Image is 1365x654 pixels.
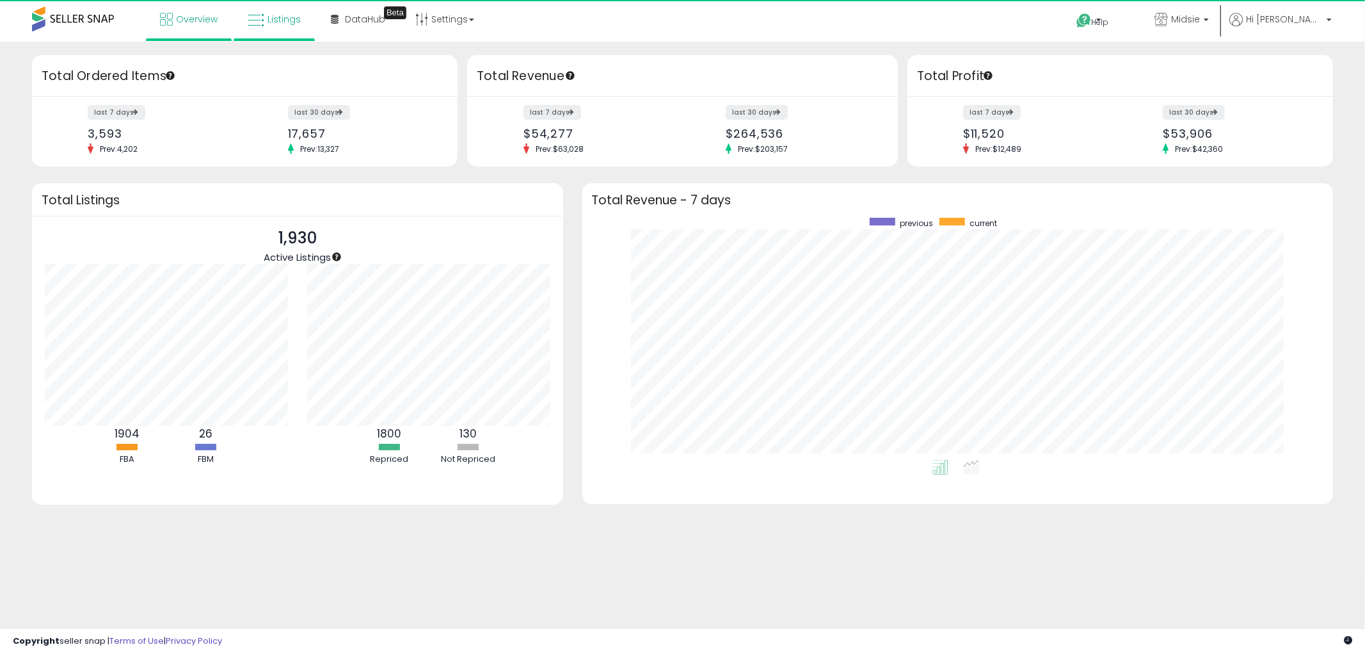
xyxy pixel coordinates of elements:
div: FBA [88,454,165,466]
b: 26 [199,426,212,441]
div: Repriced [351,454,427,466]
span: Prev: $42,360 [1169,143,1229,154]
label: last 7 days [963,105,1021,120]
div: $11,520 [963,127,1110,140]
span: Prev: $12,489 [969,143,1028,154]
div: $264,536 [726,127,875,140]
span: Listings [267,13,301,26]
span: Overview [176,13,218,26]
div: $53,906 [1163,127,1310,140]
b: 130 [459,426,477,441]
div: Tooltip anchor [331,251,342,263]
b: 1904 [115,426,140,441]
div: 3,593 [88,127,235,140]
b: 1800 [377,426,401,441]
div: 17,657 [288,127,435,140]
span: previous [900,218,933,229]
div: Tooltip anchor [564,70,576,81]
span: DataHub [345,13,385,26]
div: Tooltip anchor [384,6,406,19]
span: current [970,218,997,229]
div: Tooltip anchor [982,70,994,81]
span: Active Listings [264,250,331,264]
span: Hi [PERSON_NAME] [1246,13,1323,26]
h3: Total Profit [917,67,1323,85]
span: Prev: $203,157 [731,143,794,154]
span: Prev: 13,327 [294,143,346,154]
label: last 30 days [726,105,788,120]
span: Prev: $63,028 [529,143,590,154]
span: Help [1092,17,1109,28]
label: last 7 days [523,105,581,120]
h3: Total Revenue - 7 days [592,195,1323,205]
div: FBM [167,454,244,466]
div: Not Repriced [429,454,506,466]
label: last 30 days [1163,105,1225,120]
a: Hi [PERSON_NAME] [1229,13,1332,42]
div: Tooltip anchor [164,70,176,81]
h3: Total Ordered Items [42,67,448,85]
span: Midsie [1171,13,1200,26]
h3: Total Listings [42,195,554,205]
label: last 30 days [288,105,350,120]
a: Help [1066,3,1134,42]
p: 1,930 [264,226,331,250]
label: last 7 days [88,105,145,120]
div: $54,277 [523,127,673,140]
i: Get Help [1076,13,1092,29]
h3: Total Revenue [477,67,888,85]
span: Prev: 4,202 [93,143,144,154]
